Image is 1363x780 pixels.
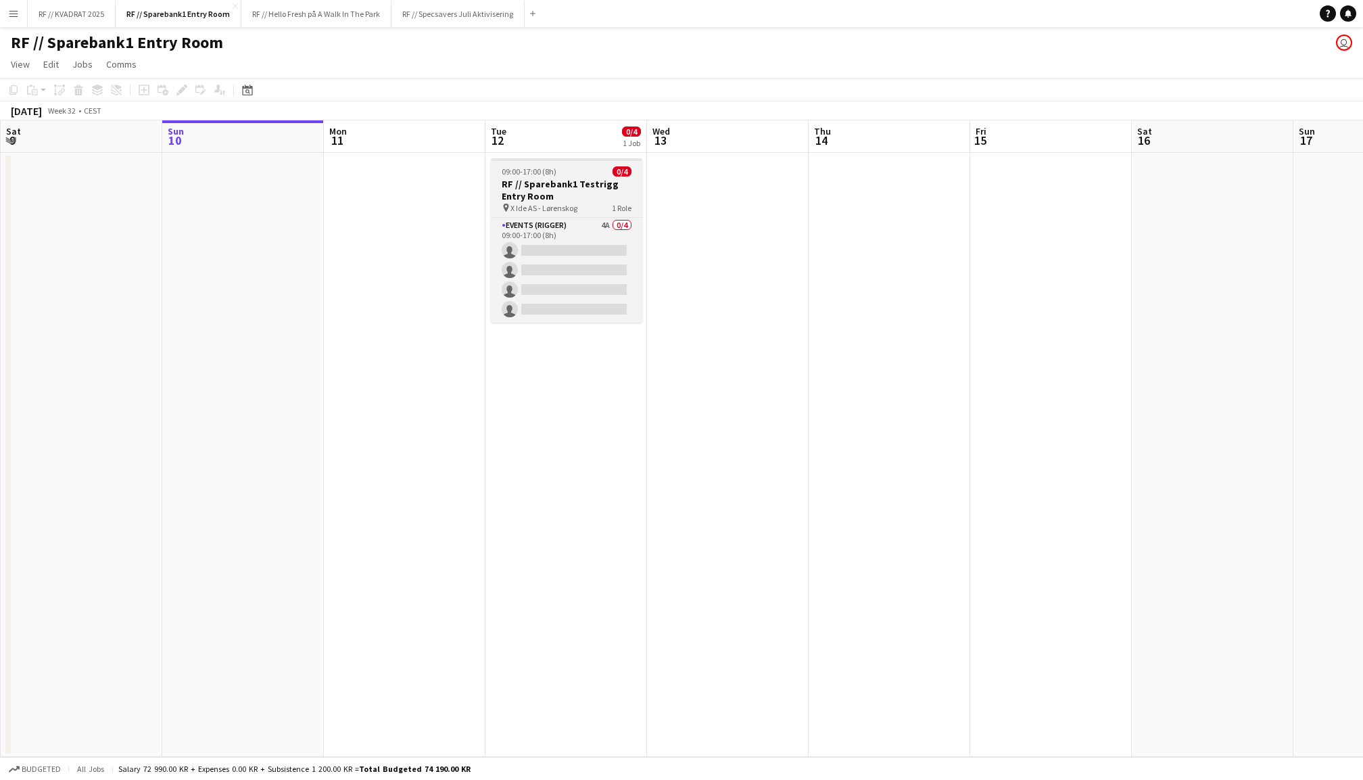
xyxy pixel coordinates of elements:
span: 16 [1135,133,1152,148]
span: 0/4 [622,127,641,137]
button: RF // Specsavers Juli Aktivisering [391,1,525,27]
span: Sun [1299,125,1315,137]
span: 15 [974,133,986,148]
span: Sat [1137,125,1152,137]
span: 17 [1297,133,1315,148]
span: 13 [650,133,670,148]
span: Edit [43,58,59,70]
span: Budgeted [22,764,61,774]
span: Wed [652,125,670,137]
span: Week 32 [45,106,78,116]
app-job-card: 09:00-17:00 (8h)0/4RF // Sparebank1 Testrigg Entry Room X Ide AS - Lørenskog1 RoleEvents (Rigger)... [491,158,642,323]
h1: RF // Sparebank1 Entry Room [11,32,223,53]
span: 14 [812,133,831,148]
span: Sat [6,125,21,137]
span: Jobs [72,58,93,70]
div: Salary 72 990.00 KR + Expenses 0.00 KR + Subsistence 1 200.00 KR = [118,764,471,774]
div: [DATE] [11,104,42,118]
span: Fri [976,125,986,137]
span: All jobs [74,764,107,774]
span: 1 Role [612,203,631,213]
a: Edit [38,55,64,73]
span: 0/4 [613,166,631,177]
app-user-avatar: Marit Holvik [1336,35,1352,51]
span: Sun [168,125,184,137]
span: Tue [491,125,506,137]
app-card-role: Events (Rigger)4A0/409:00-17:00 (8h) [491,218,642,323]
span: View [11,58,30,70]
a: Jobs [67,55,98,73]
span: Thu [814,125,831,137]
div: CEST [84,106,101,116]
span: 9 [4,133,21,148]
div: 1 Job [623,138,640,148]
button: RF // Hello Fresh på A Walk In The Park [241,1,391,27]
button: Budgeted [7,762,63,777]
button: RF // Sparebank1 Entry Room [116,1,241,27]
span: Mon [329,125,347,137]
a: Comms [101,55,142,73]
span: 10 [166,133,184,148]
span: 11 [327,133,347,148]
button: RF // KVADRAT 2025 [28,1,116,27]
a: View [5,55,35,73]
h3: RF // Sparebank1 Testrigg Entry Room [491,178,642,202]
span: Comms [106,58,137,70]
span: 09:00-17:00 (8h) [502,166,556,177]
span: X Ide AS - Lørenskog [510,203,577,213]
span: 12 [489,133,506,148]
span: Total Budgeted 74 190.00 KR [359,764,471,774]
